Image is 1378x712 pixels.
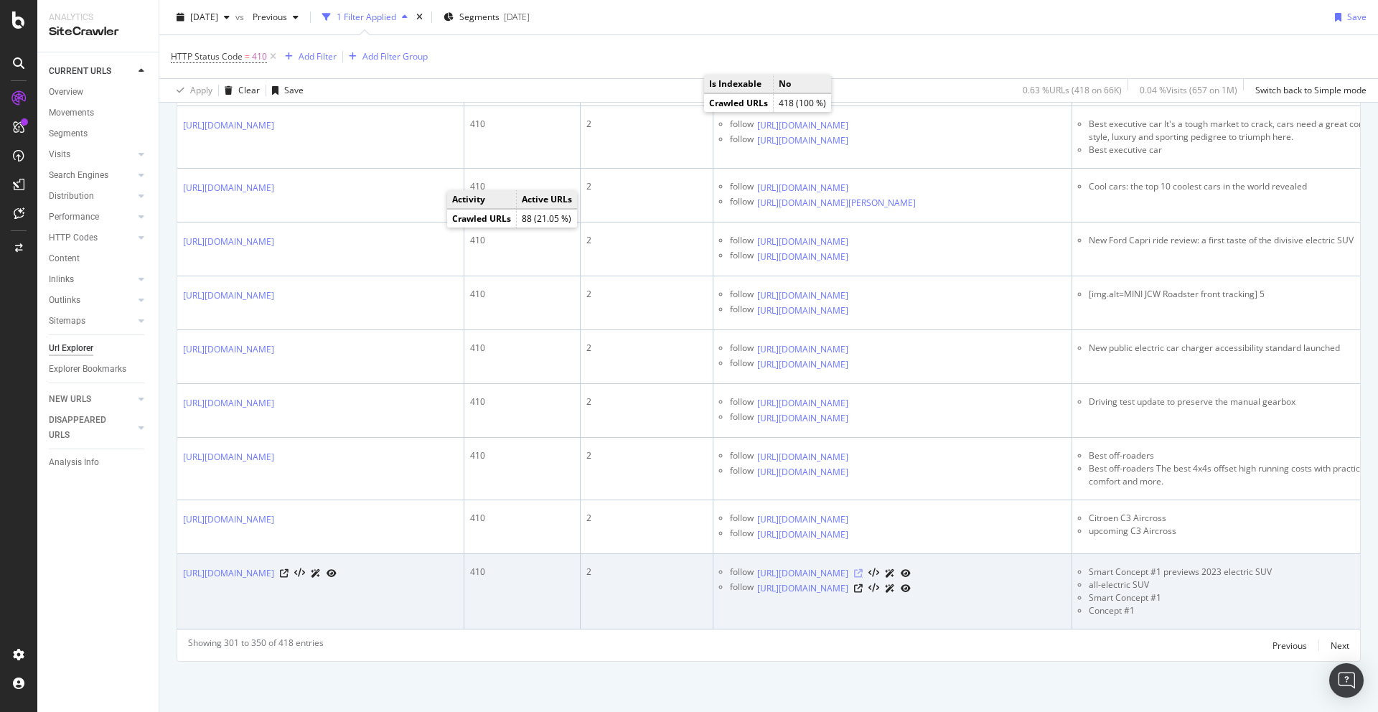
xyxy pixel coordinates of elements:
a: [URL][DOMAIN_NAME] [757,512,848,527]
div: Analytics [49,11,147,24]
div: 2 [586,566,707,578]
a: Explorer Bookmarks [49,362,149,377]
button: Add Filter [279,48,337,65]
td: Is Indexable [704,75,774,93]
td: Crawled URLs [704,94,774,113]
div: Url Explorer [49,341,93,356]
div: Showing 301 to 350 of 418 entries [188,637,324,654]
div: Outlinks [49,293,80,308]
button: View HTML Source [294,568,305,578]
button: 1 Filter Applied [317,6,413,29]
button: Clear [219,79,260,102]
a: Search Engines [49,168,134,183]
div: Search Engines [49,168,108,183]
div: Content [49,251,80,266]
a: NEW URLS [49,392,134,407]
div: 2 [586,180,707,193]
div: 1 Filter Applied [337,11,396,23]
a: Visit Online Page [280,569,289,578]
div: 410 [470,512,574,525]
div: Save [1347,11,1367,23]
button: Add Filter Group [343,48,428,65]
td: 418 (100 %) [774,94,832,113]
button: Previous [247,6,304,29]
div: follow [730,288,754,303]
a: HTTP Codes [49,230,134,245]
button: Segments[DATE] [438,6,535,29]
div: 410 [470,449,574,462]
a: [URL][DOMAIN_NAME] [757,181,848,195]
div: 410 [470,118,574,131]
a: Analysis Info [49,455,149,470]
div: follow [730,357,754,372]
div: HTTP Codes [49,230,98,245]
a: [URL][DOMAIN_NAME] [757,304,848,318]
div: Save [284,84,304,96]
span: 2025 Aug. 18th [190,11,218,23]
td: Crawled URLs [447,210,517,228]
div: 0.63 % URLs ( 418 on 66K ) [1023,84,1122,96]
span: Previous [247,11,287,23]
div: times [413,10,426,24]
div: CURRENT URLS [49,64,111,79]
div: 410 [470,234,574,247]
a: [URL][DOMAIN_NAME] [757,118,848,133]
div: Visits [49,147,70,162]
div: 410 [470,566,574,578]
div: [DATE] [504,11,530,23]
span: Segments [459,11,500,23]
div: Switch back to Simple mode [1255,84,1367,96]
button: View HTML Source [868,568,879,578]
a: [URL][DOMAIN_NAME] [757,235,848,249]
div: 2 [586,288,707,301]
div: follow [730,118,754,133]
div: Add Filter [299,50,337,62]
a: [URL][DOMAIN_NAME] [757,396,848,411]
a: [URL][DOMAIN_NAME] [757,342,848,357]
div: follow [730,342,754,357]
a: [URL][DOMAIN_NAME] [757,450,848,464]
div: follow [730,411,754,426]
div: follow [730,249,754,264]
button: View HTML Source [868,584,879,594]
a: [URL][DOMAIN_NAME] [757,528,848,542]
div: DISAPPEARED URLS [49,413,121,443]
div: 2 [586,449,707,462]
a: [URL][DOMAIN_NAME] [757,289,848,303]
div: Explorer Bookmarks [49,362,126,377]
a: [URL][DOMAIN_NAME] [757,357,848,372]
div: follow [730,234,754,249]
a: Visits [49,147,134,162]
div: Inlinks [49,272,74,287]
a: Sitemaps [49,314,134,329]
a: URL Inspection [901,581,911,596]
div: Previous [1272,640,1307,652]
div: follow [730,512,754,527]
div: Movements [49,106,94,121]
a: [URL][DOMAIN_NAME] [183,289,274,303]
a: Outlinks [49,293,134,308]
button: Next [1331,637,1349,654]
div: 410 [470,288,574,301]
td: Activity [447,190,517,209]
a: URL Inspection [901,566,911,581]
div: 2 [586,395,707,408]
td: No [774,75,832,93]
div: SiteCrawler [49,24,147,40]
a: [URL][DOMAIN_NAME] [183,118,274,133]
a: CURRENT URLS [49,64,134,79]
div: 2 [586,234,707,247]
div: 410 [470,395,574,408]
div: Segments [49,126,88,141]
button: [DATE] [171,6,235,29]
span: vs [235,11,247,23]
div: 2 [586,512,707,525]
a: Segments [49,126,149,141]
div: follow [730,395,754,411]
button: Save [266,79,304,102]
a: DISAPPEARED URLS [49,413,134,443]
span: HTTP Status Code [171,50,243,62]
a: [URL][DOMAIN_NAME] [757,581,848,596]
div: 2 [586,118,707,131]
a: [URL][DOMAIN_NAME] [757,133,848,148]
